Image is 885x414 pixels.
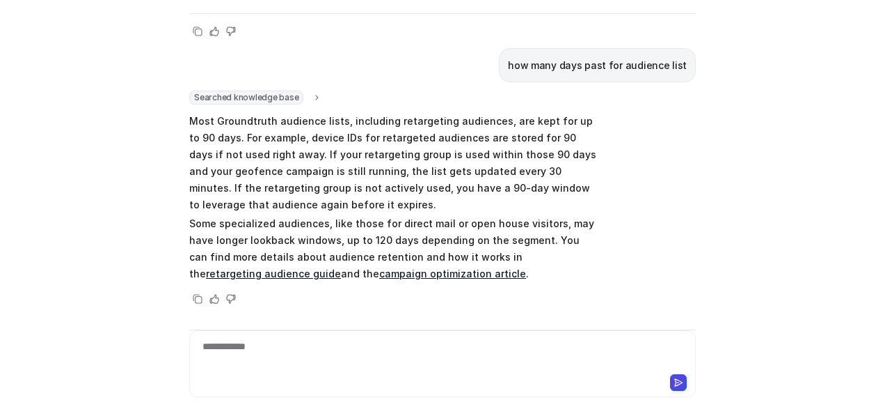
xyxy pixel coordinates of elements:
[379,268,526,279] a: campaign optimization article
[189,113,596,213] p: Most Groundtruth audience lists, including retargeting audiences, are kept for up to 90 days. For...
[189,215,596,282] p: Some specialized audiences, like those for direct mail or open house visitors, may have longer lo...
[508,57,687,74] p: how many days past for audience list
[189,91,303,105] span: Searched knowledge base
[206,268,341,279] a: retargeting audience guide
